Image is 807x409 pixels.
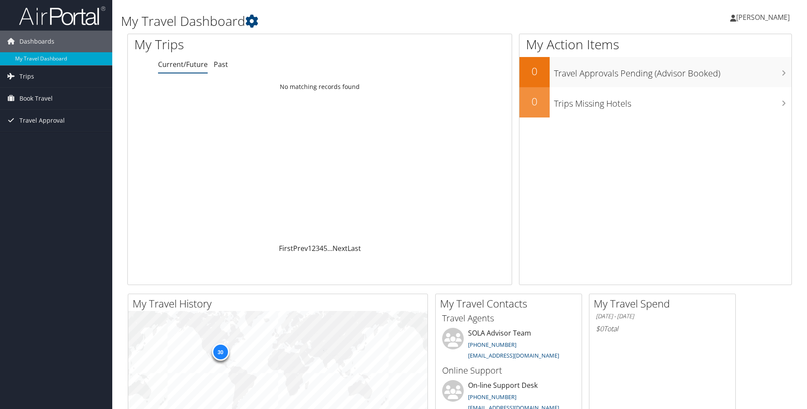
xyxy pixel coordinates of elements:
[438,328,579,363] li: SOLA Advisor Team
[279,244,293,253] a: First
[554,93,792,110] h3: Trips Missing Hotels
[308,244,312,253] a: 1
[348,244,361,253] a: Last
[320,244,323,253] a: 4
[554,63,792,79] h3: Travel Approvals Pending (Advisor Booked)
[596,324,604,333] span: $0
[316,244,320,253] a: 3
[327,244,332,253] span: …
[128,79,512,95] td: No matching records found
[440,296,582,311] h2: My Travel Contacts
[133,296,427,311] h2: My Travel History
[596,324,729,333] h6: Total
[519,57,792,87] a: 0Travel Approvals Pending (Advisor Booked)
[312,244,316,253] a: 2
[212,343,229,361] div: 30
[442,312,575,324] h3: Travel Agents
[19,88,53,109] span: Book Travel
[332,244,348,253] a: Next
[442,365,575,377] h3: Online Support
[121,12,573,30] h1: My Travel Dashboard
[323,244,327,253] a: 5
[468,393,516,401] a: [PHONE_NUMBER]
[158,60,208,69] a: Current/Future
[19,110,65,131] span: Travel Approval
[736,13,790,22] span: [PERSON_NAME]
[19,31,54,52] span: Dashboards
[468,352,559,359] a: [EMAIL_ADDRESS][DOMAIN_NAME]
[214,60,228,69] a: Past
[519,87,792,117] a: 0Trips Missing Hotels
[19,6,105,26] img: airportal-logo.png
[293,244,308,253] a: Prev
[519,64,550,79] h2: 0
[19,66,34,87] span: Trips
[519,94,550,109] h2: 0
[468,341,516,349] a: [PHONE_NUMBER]
[730,4,798,30] a: [PERSON_NAME]
[594,296,735,311] h2: My Travel Spend
[596,312,729,320] h6: [DATE] - [DATE]
[134,35,345,54] h1: My Trips
[519,35,792,54] h1: My Action Items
